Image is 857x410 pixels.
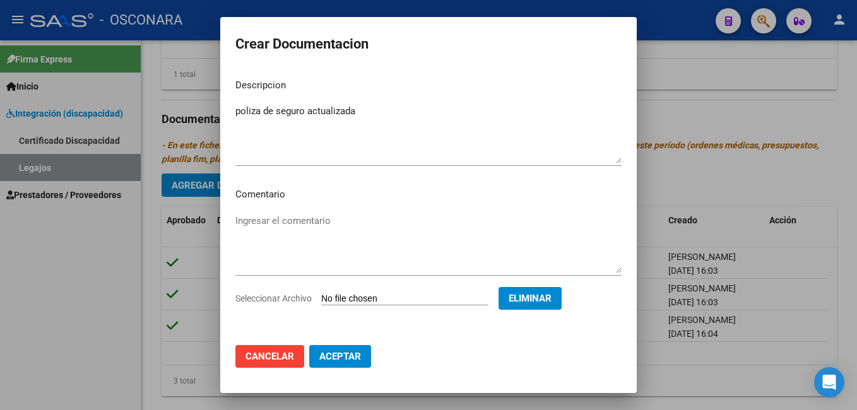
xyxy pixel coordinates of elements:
[499,287,562,310] button: Eliminar
[235,345,304,368] button: Cancelar
[319,351,361,362] span: Aceptar
[235,78,622,93] p: Descripcion
[814,367,844,397] div: Open Intercom Messenger
[235,32,622,56] h2: Crear Documentacion
[235,187,622,202] p: Comentario
[245,351,294,362] span: Cancelar
[509,293,552,304] span: Eliminar
[235,293,312,303] span: Seleccionar Archivo
[309,345,371,368] button: Aceptar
